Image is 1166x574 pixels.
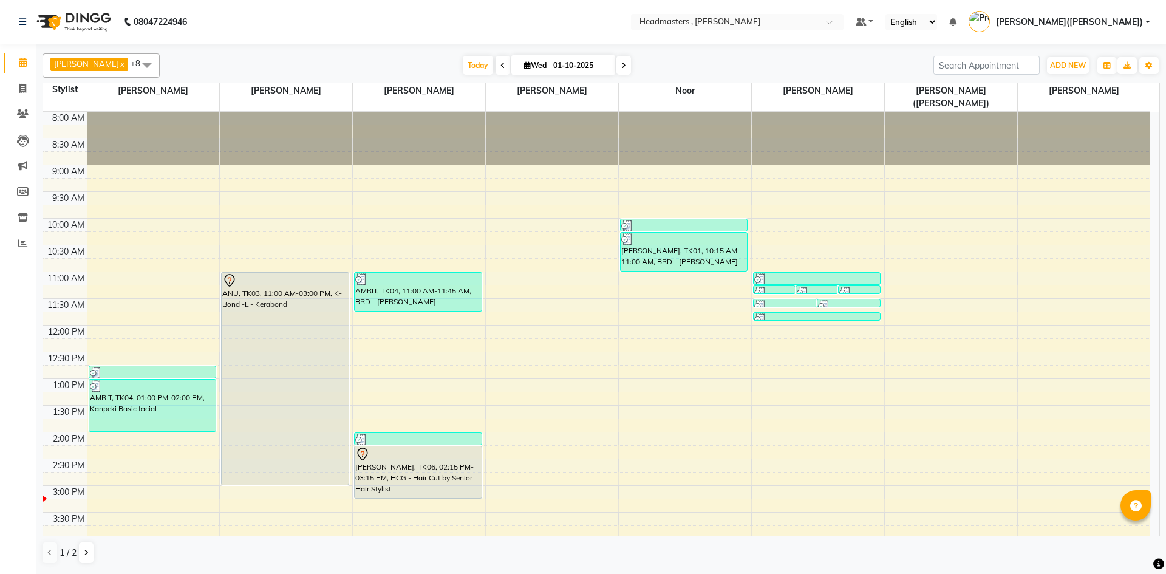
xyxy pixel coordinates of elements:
div: AMRIT, TK04, 12:45 PM-01:00 PM, O3-MSK-DTAN - D-Tan Pack [89,366,216,378]
div: AMRIT, TK04, 11:00 AM-11:45 AM, BRD - [PERSON_NAME] [355,273,481,311]
span: [PERSON_NAME] [752,83,884,98]
div: 3:30 PM [50,513,87,525]
span: [PERSON_NAME] [1018,83,1150,98]
span: [PERSON_NAME]([PERSON_NAME]) [996,16,1143,29]
div: 11:30 AM [45,299,87,312]
span: +8 [131,58,149,68]
div: AMRIT, TK04, 01:00 PM-02:00 PM, Kanpeki Basic facial [89,380,216,431]
div: 9:00 AM [50,165,87,178]
div: 2:00 PM [50,432,87,445]
input: 2025-10-01 [550,56,610,75]
img: logo [31,5,114,39]
span: [PERSON_NAME] [353,83,485,98]
div: 12:30 PM [46,352,87,365]
button: ADD NEW [1047,57,1089,74]
span: [PERSON_NAME] [486,83,618,98]
div: 1:30 PM [50,406,87,419]
b: 08047224946 [134,5,187,39]
div: [PERSON_NAME], TK02, 11:00 AM-11:15 AM, TH-EB - Eyebrows [754,273,880,284]
div: [PERSON_NAME], TK06, 02:15 PM-03:15 PM, HCG - Hair Cut by Senior Hair Stylist [355,446,481,498]
div: 9:30 AM [50,192,87,205]
span: [PERSON_NAME] [87,83,220,98]
img: Pramod gupta(shaurya) [969,11,990,32]
span: [PERSON_NAME] [54,59,119,69]
div: 8:30 AM [50,138,87,151]
div: 10:30 AM [45,245,87,258]
div: [PERSON_NAME], TK02, 11:45 AM-11:55 AM, WX-[PERSON_NAME] - Waxing Half Legs - Premium [754,313,880,320]
span: [PERSON_NAME]([PERSON_NAME]) [885,83,1017,111]
div: [PERSON_NAME], TK02, 11:30 AM-11:35 AM, WX-UA-RC - Waxing Under Arms - Premium [817,299,880,307]
span: Noor [619,83,751,98]
div: [PERSON_NAME], TK01, 10:15 AM-11:00 AM, BRD - [PERSON_NAME] [621,233,747,271]
div: 12:00 PM [46,326,87,338]
div: 11:00 AM [45,272,87,285]
div: 2:30 PM [50,459,87,472]
span: ADD NEW [1050,61,1086,70]
div: [PERSON_NAME], TK02, 11:15 AM-11:20 AM, TH-UL - [GEOGRAPHIC_DATA] [839,286,880,293]
div: [PERSON_NAME], TK02, 11:15 AM-11:20 AM, TH-FH - Forehead [796,286,837,293]
a: x [119,59,124,69]
input: Search Appointment [933,56,1040,75]
div: [PERSON_NAME], TK01, 10:00 AM-10:15 AM, HS - Styling [621,219,747,231]
span: 1 / 2 [60,547,77,559]
div: 10:00 AM [45,219,87,231]
div: 8:00 AM [50,112,87,125]
div: Stylist [43,83,87,96]
span: Today [463,56,493,75]
div: [PERSON_NAME], TK02, 11:30 AM-11:40 AM, WX-FA-RC - Waxing Full Arms - Premium [754,299,816,307]
div: 3:00 PM [50,486,87,499]
div: [PERSON_NAME], TK05, 02:00 PM-02:15 PM, HS - Styling [355,433,481,445]
div: ANU, TK03, 11:00 AM-03:00 PM, K-Bond -L - Kerabond [222,273,348,485]
iframe: chat widget [1115,525,1154,562]
div: 1:00 PM [50,379,87,392]
span: [PERSON_NAME] [220,83,352,98]
span: Wed [521,61,550,70]
div: [PERSON_NAME], TK02, 11:15 AM-11:25 AM, WX-CHIN-RC - Waxing Chin - Premium [754,286,795,293]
